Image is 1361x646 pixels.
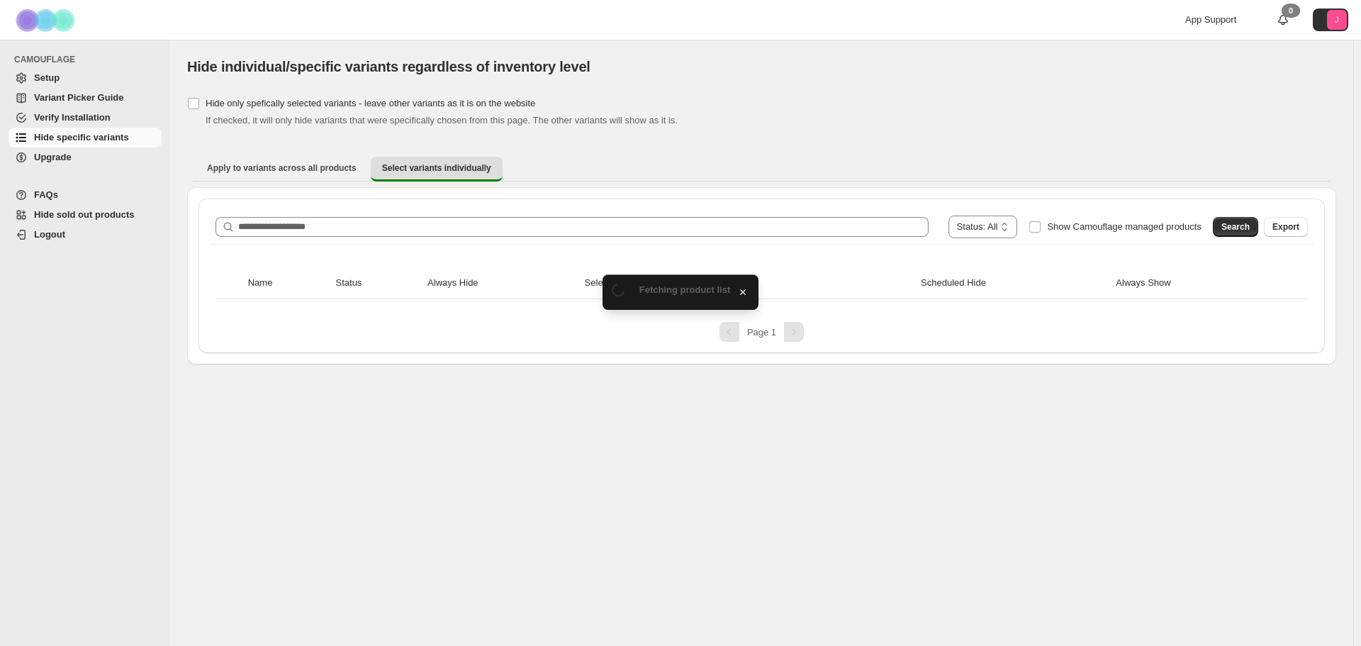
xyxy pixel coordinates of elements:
[244,267,332,299] th: Name
[9,128,162,147] a: Hide specific variants
[1213,217,1258,237] button: Search
[14,54,163,65] span: CAMOUFLAGE
[382,162,491,174] span: Select variants individually
[9,88,162,108] a: Variant Picker Guide
[34,209,135,220] span: Hide sold out products
[1313,9,1348,31] button: Avatar with initials J
[1335,16,1339,24] text: J
[34,189,58,200] span: FAQs
[1282,4,1300,18] div: 0
[1185,14,1236,25] span: App Support
[1111,267,1279,299] th: Always Show
[34,152,72,162] span: Upgrade
[9,185,162,205] a: FAQs
[371,157,503,182] button: Select variants individually
[9,205,162,225] a: Hide sold out products
[210,322,1314,342] nav: Pagination
[34,72,60,83] span: Setup
[34,132,129,143] span: Hide specific variants
[747,327,776,338] span: Page 1
[206,115,678,126] span: If checked, it will only hide variants that were specifically chosen from this page. The other va...
[639,284,731,295] span: Fetching product list
[1264,217,1308,237] button: Export
[423,267,581,299] th: Always Hide
[1327,10,1347,30] span: Avatar with initials J
[9,68,162,88] a: Setup
[1272,221,1299,233] span: Export
[207,162,357,174] span: Apply to variants across all products
[1221,221,1250,233] span: Search
[34,92,123,103] span: Variant Picker Guide
[1276,13,1290,27] a: 0
[917,267,1111,299] th: Scheduled Hide
[187,59,590,74] span: Hide individual/specific variants regardless of inventory level
[9,108,162,128] a: Verify Installation
[196,157,368,179] button: Apply to variants across all products
[187,187,1336,364] div: Select variants individually
[9,225,162,245] a: Logout
[34,229,65,240] span: Logout
[332,267,424,299] th: Status
[9,147,162,167] a: Upgrade
[11,1,82,40] img: Camouflage
[206,98,535,108] span: Hide only spefically selected variants - leave other variants as it is on the website
[1047,221,1202,232] span: Show Camouflage managed products
[34,112,111,123] span: Verify Installation
[581,267,917,299] th: Selected/Excluded Countries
